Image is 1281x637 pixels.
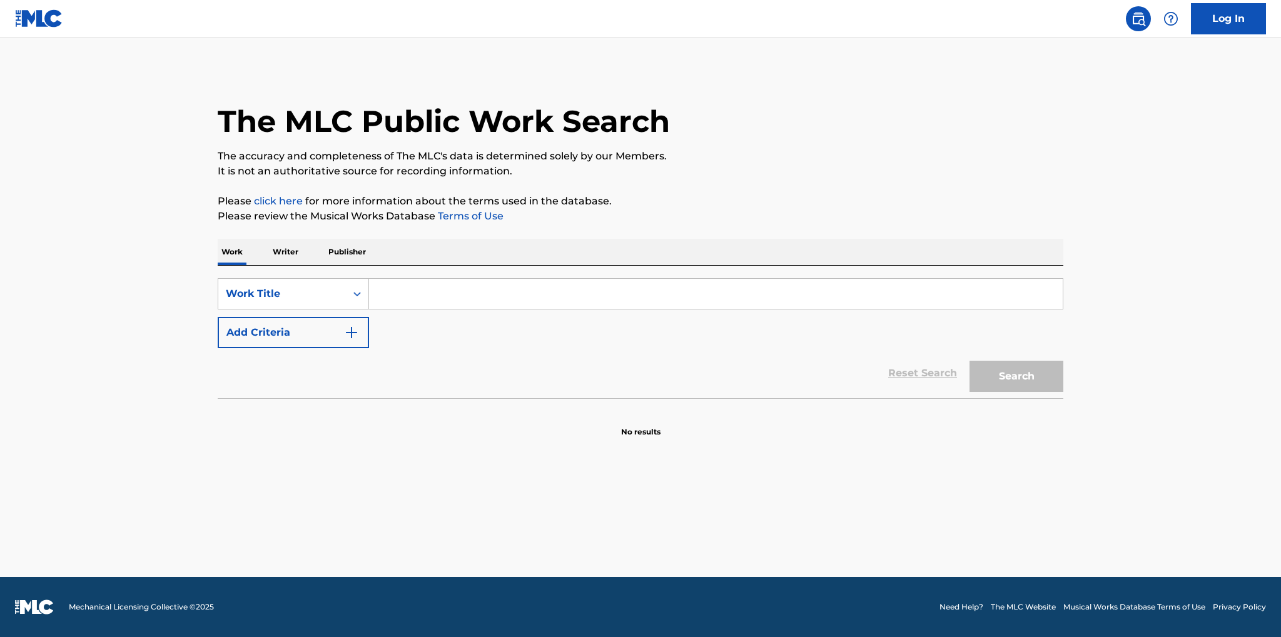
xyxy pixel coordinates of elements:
img: help [1163,11,1178,26]
p: Please review the Musical Works Database [218,209,1063,224]
button: Add Criteria [218,317,369,348]
div: Work Title [226,286,338,301]
p: It is not an authoritative source for recording information. [218,164,1063,179]
p: Work [218,239,246,265]
p: Please for more information about the terms used in the database. [218,194,1063,209]
p: Publisher [325,239,370,265]
a: Log In [1191,3,1266,34]
img: logo [15,599,54,614]
div: Help [1158,6,1183,31]
a: The MLC Website [991,601,1056,613]
p: The accuracy and completeness of The MLC's data is determined solely by our Members. [218,149,1063,164]
a: Privacy Policy [1213,601,1266,613]
h1: The MLC Public Work Search [218,103,670,140]
span: Mechanical Licensing Collective © 2025 [69,601,214,613]
a: Terms of Use [435,210,504,222]
form: Search Form [218,278,1063,398]
img: search [1131,11,1146,26]
p: No results [621,411,661,438]
img: MLC Logo [15,9,63,28]
a: Musical Works Database Terms of Use [1063,601,1205,613]
a: Public Search [1126,6,1151,31]
a: click here [254,195,303,207]
img: 9d2ae6d4665cec9f34b9.svg [344,325,359,340]
p: Writer [269,239,302,265]
a: Need Help? [939,601,983,613]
